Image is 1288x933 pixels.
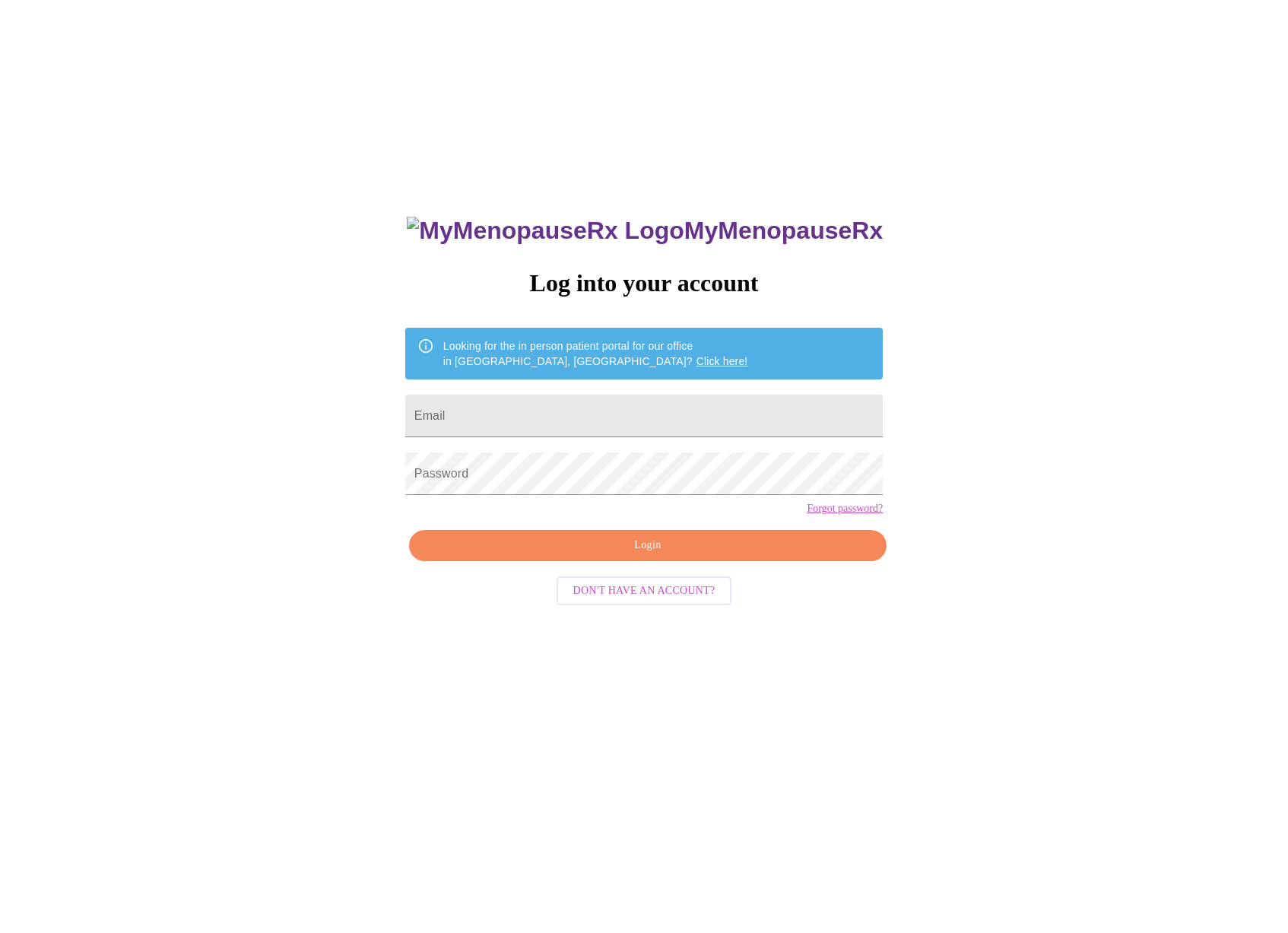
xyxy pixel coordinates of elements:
[407,217,883,245] h3: MyMenopauseRx
[696,355,748,367] a: Click here!
[407,217,684,245] img: MyMenopauseRx Logo
[443,332,748,375] div: Looking for the in person patient portal for our office in [GEOGRAPHIC_DATA], [GEOGRAPHIC_DATA]?
[553,583,736,596] a: Don't have an account?
[405,269,883,297] h3: Log into your account
[409,530,887,561] button: Login
[427,536,869,555] span: Login
[557,576,732,606] button: Don't have an account?
[807,503,883,515] a: Forgot password?
[573,582,715,601] span: Don't have an account?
